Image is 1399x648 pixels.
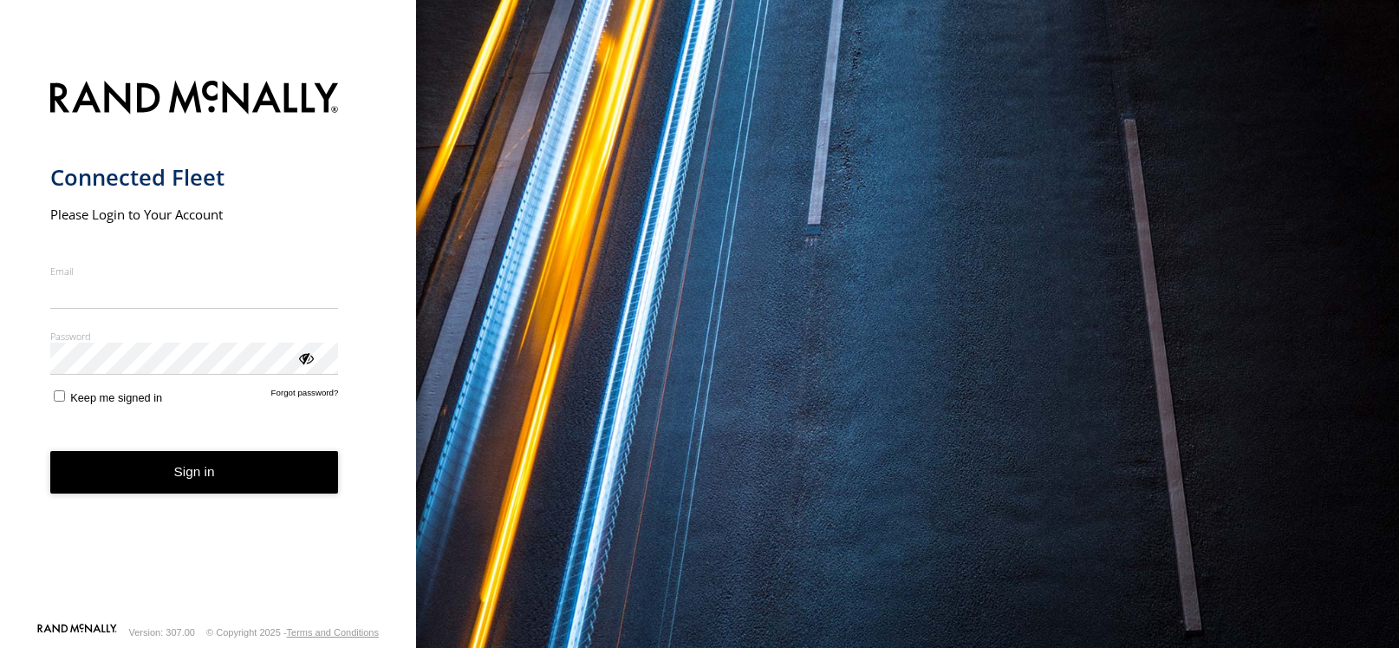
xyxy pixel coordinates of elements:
h2: Please Login to Your Account [50,206,339,223]
h1: Connected Fleet [50,163,339,192]
span: Keep me signed in [70,391,162,404]
a: Visit our Website [37,624,117,641]
label: Password [50,330,339,343]
button: Sign in [50,451,339,494]
a: Terms and Conditions [287,627,379,638]
div: Version: 307.00 [129,627,195,638]
div: © Copyright 2025 - [206,627,379,638]
input: Keep me signed in [54,390,65,402]
a: Forgot password? [271,388,339,404]
img: Rand McNally [50,77,339,121]
div: ViewPassword [296,349,314,366]
label: Email [50,265,339,278]
form: main [50,70,367,622]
